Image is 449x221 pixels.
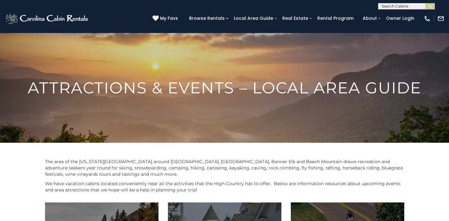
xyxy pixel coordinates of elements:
[45,180,404,193] p: We have vacation cabins located conveniently near all the activities that the High Country has to...
[231,14,276,23] a: Local Area Guide
[383,14,417,23] a: Owner Login
[360,14,380,23] a: About
[5,12,90,25] img: White-1-2.png
[424,15,431,22] img: phone-regular-white.png
[153,15,180,22] a: My Favs
[160,15,178,22] span: My Favs
[314,14,357,23] a: Rental Program
[437,15,444,22] img: mail-regular-white.png
[279,14,311,23] a: Real Estate
[45,158,404,177] p: The area of the [US_STATE][GEOGRAPHIC_DATA] around [GEOGRAPHIC_DATA], [GEOGRAPHIC_DATA], Banner E...
[186,14,228,23] a: Browse Rentals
